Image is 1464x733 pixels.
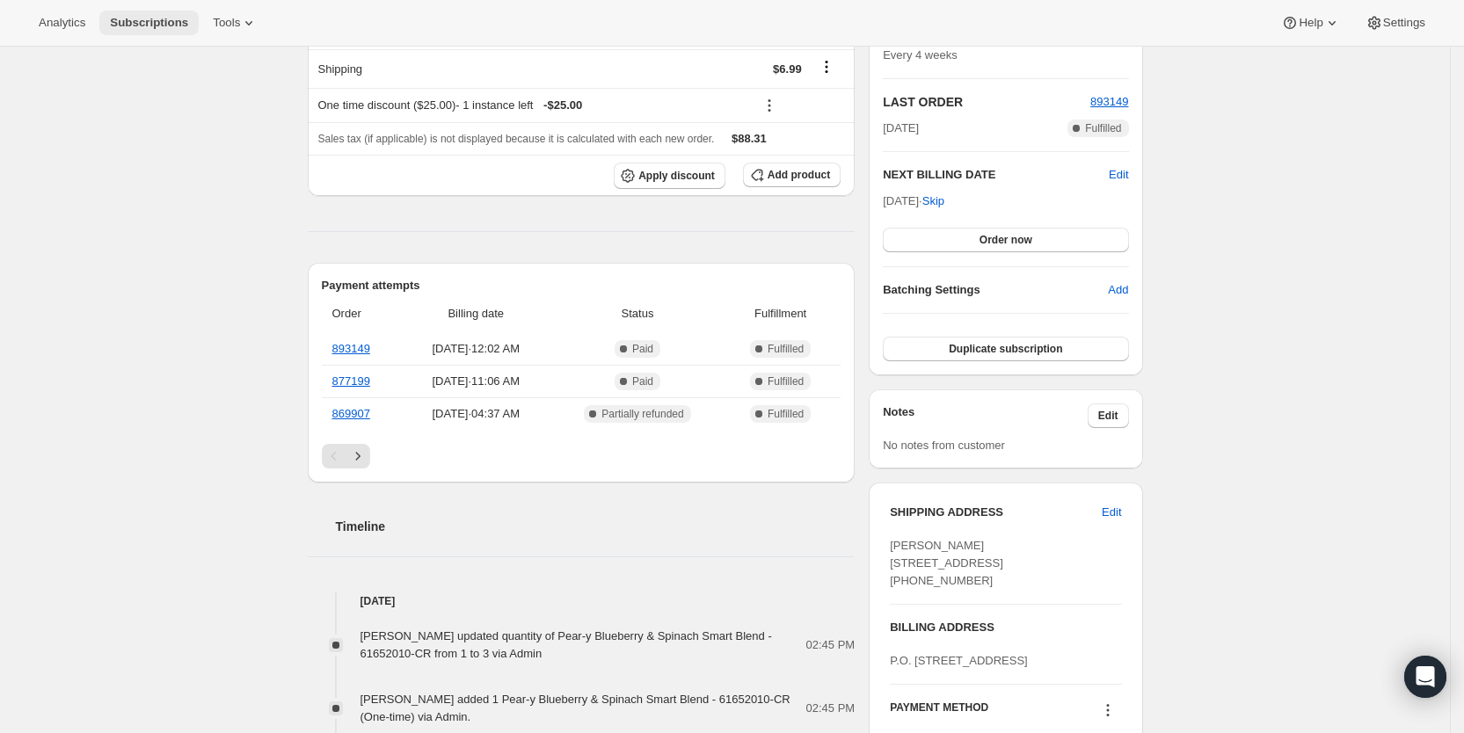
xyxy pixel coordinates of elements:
[346,444,370,468] button: Next
[408,340,544,358] span: [DATE] · 12:02 AM
[361,693,790,723] span: [PERSON_NAME] added 1 Pear-y Blueberry & Spinach Smart Blend - 61652010-CR (One-time) via Admin.
[1299,16,1322,30] span: Help
[28,11,96,35] button: Analytics
[408,405,544,423] span: [DATE] · 04:37 AM
[1091,498,1132,526] button: Edit
[1088,403,1129,428] button: Edit
[1271,11,1351,35] button: Help
[638,169,715,183] span: Apply discount
[332,407,370,420] a: 869907
[332,374,370,388] a: 877199
[890,504,1102,521] h3: SHIPPING ADDRESS
[806,636,856,654] span: 02:45 PM
[202,11,268,35] button: Tools
[318,133,715,145] span: Sales tax (if applicable) is not displayed because it is calculated with each new order.
[883,439,1005,452] span: No notes from customer
[883,120,919,137] span: [DATE]
[322,277,841,294] h2: Payment attempts
[1102,504,1121,521] span: Edit
[1098,409,1118,423] span: Edit
[768,407,804,421] span: Fulfilled
[768,342,804,356] span: Fulfilled
[890,539,1003,587] span: [PERSON_NAME] [STREET_ADDRESS] [PHONE_NUMBER]
[336,518,856,535] h2: Timeline
[806,700,856,717] span: 02:45 PM
[883,48,958,62] span: Every 4 weeks
[39,16,85,30] span: Analytics
[213,16,240,30] span: Tools
[883,281,1108,299] h6: Batching Settings
[555,305,720,323] span: Status
[1355,11,1436,35] button: Settings
[890,700,988,724] h3: PAYMENT METHOD
[632,342,653,356] span: Paid
[732,132,767,145] span: $88.31
[601,407,683,421] span: Partially refunded
[883,403,1088,428] h3: Notes
[883,194,944,207] span: [DATE] ·
[773,62,802,76] span: $6.99
[912,187,955,215] button: Skip
[883,166,1109,184] h2: NEXT BILLING DATE
[1090,95,1128,108] a: 893149
[408,373,544,390] span: [DATE] · 11:06 AM
[308,592,856,610] h4: [DATE]
[731,305,830,323] span: Fulfillment
[543,97,582,114] span: - $25.00
[883,228,1128,252] button: Order now
[110,16,188,30] span: Subscriptions
[614,163,725,189] button: Apply discount
[743,163,841,187] button: Add product
[768,168,830,182] span: Add product
[322,294,403,333] th: Order
[408,305,544,323] span: Billing date
[949,342,1062,356] span: Duplicate subscription
[318,97,746,114] div: One time discount ($25.00) - 1 instance left
[322,444,841,468] nav: Pagination
[332,342,370,355] a: 893149
[1090,93,1128,111] button: 893149
[890,619,1121,636] h3: BILLING ADDRESS
[768,374,804,388] span: Fulfilled
[1383,16,1425,30] span: Settings
[883,93,1090,111] h2: LAST ORDER
[1109,166,1128,184] button: Edit
[1108,281,1128,299] span: Add
[632,374,653,388] span: Paid
[1097,276,1139,304] button: Add
[308,49,604,88] th: Shipping
[361,629,772,660] span: [PERSON_NAME] updated quantity of Pear-y Blueberry & Spinach Smart Blend - 61652010-CR from 1 to ...
[812,57,841,76] button: Shipping actions
[1404,656,1446,698] div: Open Intercom Messenger
[1085,121,1121,135] span: Fulfilled
[922,192,944,210] span: Skip
[980,233,1032,247] span: Order now
[883,337,1128,361] button: Duplicate subscription
[890,654,1028,667] span: P.O. [STREET_ADDRESS]
[99,11,199,35] button: Subscriptions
